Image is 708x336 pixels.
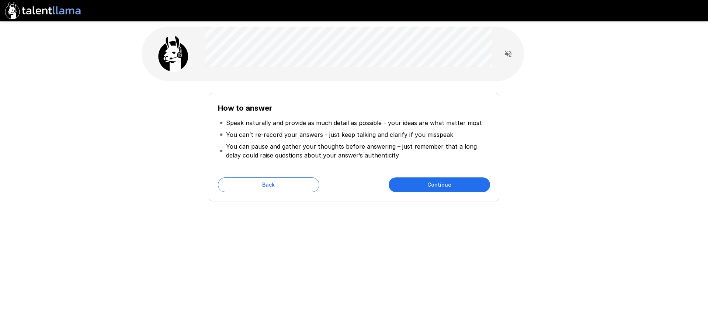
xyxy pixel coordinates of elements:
p: You can’t re-record your answers - just keep talking and clarify if you misspeak [226,130,453,139]
b: How to answer [218,104,272,112]
p: Speak naturally and provide as much detail as possible - your ideas are what matter most [226,118,482,127]
img: llama_clean.png [155,35,192,72]
button: Continue [389,177,490,192]
button: Read questions aloud [501,46,516,61]
button: Back [218,177,319,192]
p: You can pause and gather your thoughts before answering – just remember that a long delay could r... [226,142,489,160]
